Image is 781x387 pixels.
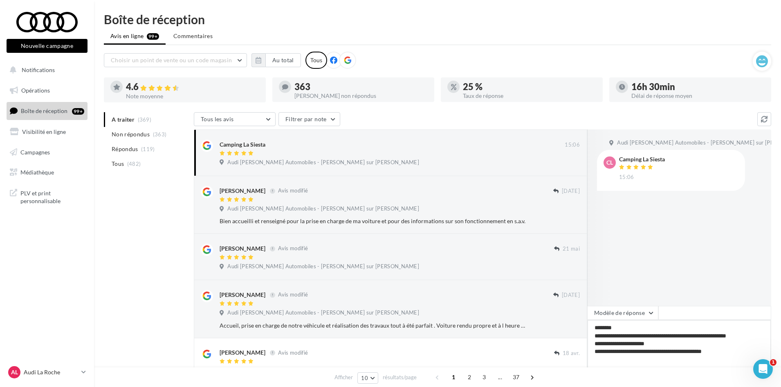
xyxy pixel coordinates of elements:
span: Avis modifié [278,245,308,252]
div: Bien accueilli et renseigné pour la prise en charge de ma voiture et pour des informations sur so... [220,217,527,225]
span: Avis modifié [278,349,308,356]
span: Non répondus [112,130,150,138]
span: 37 [509,371,523,384]
div: Délai de réponse moyen [631,93,765,99]
a: Médiathèque [5,164,89,181]
span: 10 [361,375,368,381]
span: Avis modifié [278,188,308,194]
span: 2 [463,371,476,384]
span: Campagnes [20,148,50,155]
div: 16h 30min [631,82,765,91]
div: Boîte de réception [104,13,771,25]
a: Boîte de réception99+ [5,102,89,120]
span: Audi [PERSON_NAME] Automobiles - [PERSON_NAME] sur [PERSON_NAME] [227,205,419,213]
span: Commentaires [173,32,213,40]
a: AL Audi La Roche [7,364,88,380]
span: Audi [PERSON_NAME] Automobiles - [PERSON_NAME] sur [PERSON_NAME] [227,309,419,317]
button: Au total [251,53,301,67]
span: 21 mai [563,245,580,253]
span: Médiathèque [20,169,54,176]
div: Tous [305,52,327,69]
div: Camping La Siesta [619,156,665,162]
span: [DATE] [562,188,580,195]
a: PLV et print personnalisable [5,184,89,208]
div: [PERSON_NAME] [220,349,265,357]
div: Note moyenne [126,93,259,99]
span: (363) [153,131,167,138]
button: Filtrer par note [278,112,340,126]
div: [PERSON_NAME] [220,187,265,195]
button: Tous les avis [194,112,276,126]
iframe: Intercom live chat [753,359,773,379]
p: Audi La Roche [24,368,78,376]
button: 10 [357,372,378,384]
span: Tous les avis [201,115,234,122]
span: Choisir un point de vente ou un code magasin [111,57,232,63]
div: Taux de réponse [463,93,596,99]
span: Avis modifié [278,292,308,298]
span: 18 avr. [563,350,580,357]
div: 4.6 [126,82,259,92]
span: Répondus [112,145,138,153]
a: Visibilité en ligne [5,123,89,140]
span: (119) [141,146,155,152]
div: Camping La Siesta [220,140,265,149]
span: 15:06 [619,174,634,181]
span: Afficher [334,373,353,381]
span: 3 [478,371,491,384]
div: Accueil, prise en charge de notre véhicule et réalisation des travaux tout à été parfait . Voitur... [220,321,527,330]
div: 25 % [463,82,596,91]
span: Audi [PERSON_NAME] Automobiles - [PERSON_NAME] sur [PERSON_NAME] [227,367,419,374]
span: AL [11,368,18,376]
div: [PERSON_NAME] [220,291,265,299]
span: 15:06 [565,141,580,149]
a: Campagnes [5,144,89,161]
span: CL [606,158,613,167]
span: 1 [447,371,460,384]
span: Tous [112,160,124,168]
div: [PERSON_NAME] [220,244,265,253]
span: résultats/page [383,373,417,381]
span: Visibilité en ligne [22,128,66,135]
button: Notifications [5,61,86,79]
button: Modèle de réponse [587,306,658,320]
span: (482) [127,161,141,167]
span: Opérations [21,87,50,94]
button: Choisir un point de vente ou un code magasin [104,53,247,67]
span: PLV et print personnalisable [20,188,84,205]
span: 1 [770,359,777,366]
div: [PERSON_NAME] non répondus [294,93,428,99]
div: 99+ [72,108,84,115]
span: Audi [PERSON_NAME] Automobiles - [PERSON_NAME] sur [PERSON_NAME] [227,263,419,270]
span: ... [494,371,507,384]
div: 363 [294,82,428,91]
button: Nouvelle campagne [7,39,88,53]
span: Audi [PERSON_NAME] Automobiles - [PERSON_NAME] sur [PERSON_NAME] [227,159,419,166]
a: Opérations [5,82,89,99]
button: Au total [265,53,301,67]
span: Notifications [22,66,55,73]
span: [DATE] [562,292,580,299]
span: Boîte de réception [21,107,67,114]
